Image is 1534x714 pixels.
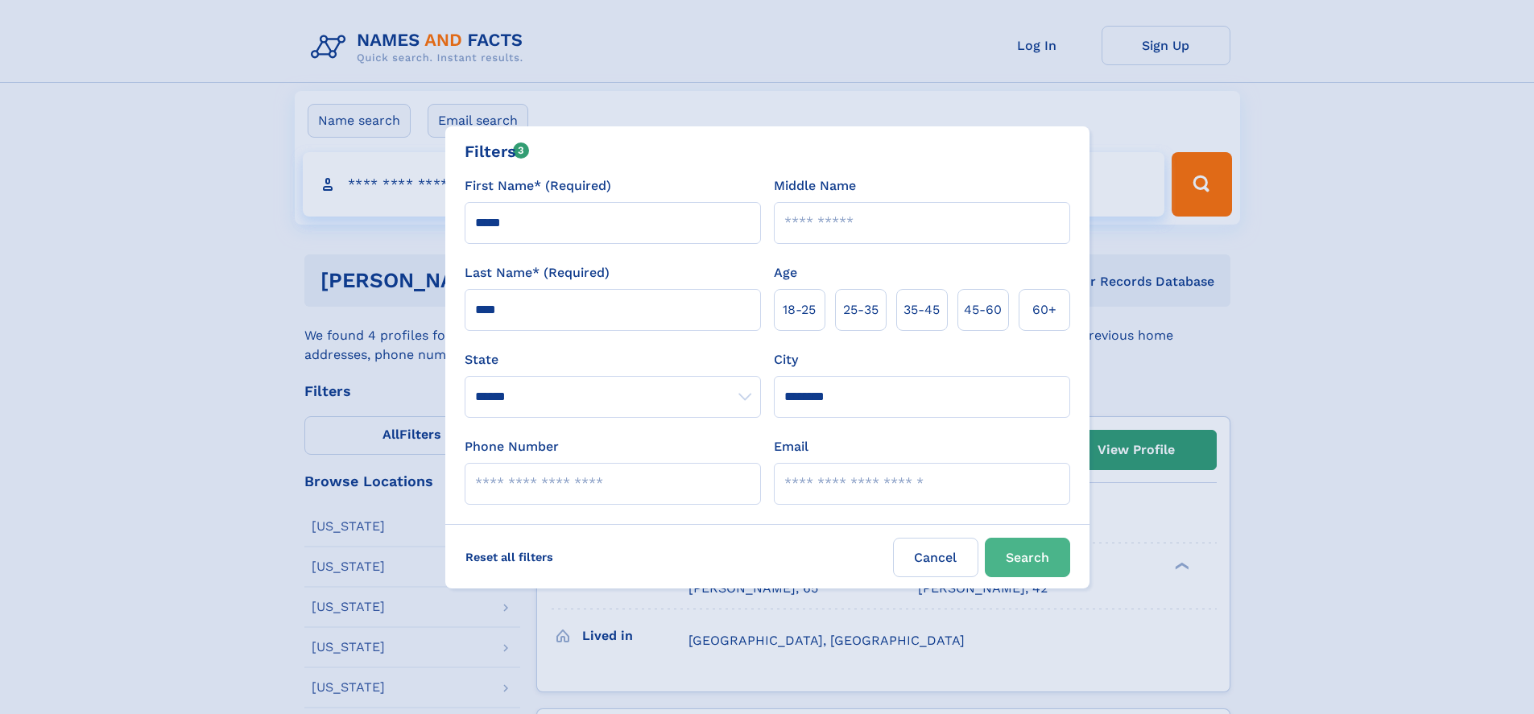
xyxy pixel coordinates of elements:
div: Filters [465,139,530,163]
label: State [465,350,761,369]
label: Middle Name [774,176,856,196]
span: 60+ [1032,300,1056,320]
label: Email [774,437,808,456]
label: First Name* (Required) [465,176,611,196]
label: Cancel [893,538,978,577]
label: Phone Number [465,437,559,456]
label: Reset all filters [455,538,564,576]
button: Search [985,538,1070,577]
span: 25‑35 [843,300,879,320]
label: Last Name* (Required) [465,263,610,283]
span: 35‑45 [903,300,940,320]
label: Age [774,263,797,283]
span: 45‑60 [964,300,1002,320]
span: 18‑25 [783,300,816,320]
label: City [774,350,798,369]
